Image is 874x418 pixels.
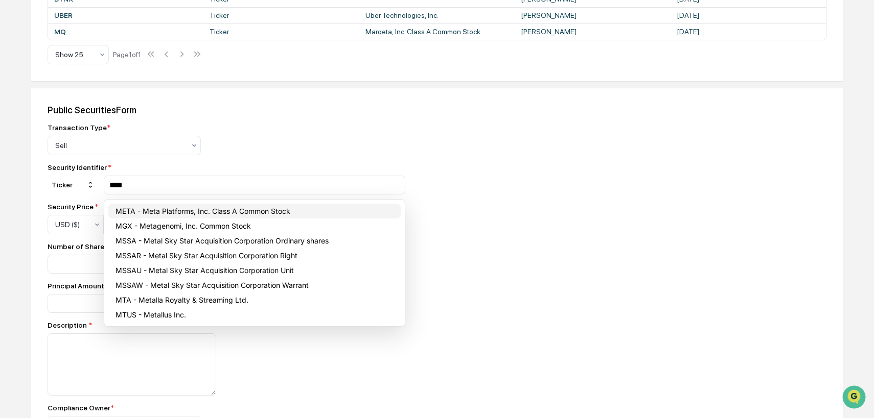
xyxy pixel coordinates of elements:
div: Page 1 of 1 [113,51,141,59]
td: Uber Technologies, Inc. [359,7,515,23]
span: MSSAR - Metal Sky Star Acquisition Corporation Right [116,251,398,260]
div: 🖐️ [10,130,18,138]
div: Description [48,321,405,329]
span: MSSA - Metal Sky Star Acquisition Corporation Ordinary shares [116,236,398,245]
button: Start new chat [174,81,186,93]
span: MTUS - Metallus Inc. [116,310,398,319]
span: Preclearance [20,129,66,139]
span: MSSAW - Metal Sky Star Acquisition Corporation Warrant [116,281,398,289]
img: 1746055101610-c473b297-6a78-478c-a979-82029cc54cd1 [10,78,29,96]
div: Start new chat [35,78,168,88]
span: MTA - Metalla Royalty & Streaming Ltd. [116,296,398,304]
iframe: Open customer support [841,384,869,412]
div: Security Identifier [48,163,405,171]
td: [DATE] [671,23,826,40]
span: META - Meta Platforms, Inc. Class A Common Stock [116,207,398,215]
div: Ticker [48,177,99,193]
span: MSSAU - Metal Sky Star Acquisition Corporation Unit [116,266,398,275]
div: Principal Amount [48,282,405,290]
div: We're available if you need us! [35,88,129,96]
p: How can we help? [10,21,186,38]
a: Powered byPylon [72,173,124,181]
div: Security Price [48,203,191,211]
span: Attestations [84,129,127,139]
a: 🔎Data Lookup [6,144,68,162]
span: MATH - Metalpha Technology Holding Limited Ordinary Shares [116,325,398,334]
div: 🔎 [10,149,18,157]
div: Compliance Owner [48,404,114,412]
td: [PERSON_NAME] [515,23,670,40]
div: UBER [54,11,197,19]
span: MGX - Metagenomi, Inc. Common Stock [116,222,398,230]
div: Transaction Type [48,124,110,132]
td: [DATE] [671,7,826,23]
div: 🗄️ [74,130,82,138]
span: Data Lookup [20,148,64,158]
td: Ticker [203,23,359,40]
a: 🗄️Attestations [70,125,131,143]
a: 🖐️Preclearance [6,125,70,143]
div: Number of Shares [48,242,405,251]
div: MQ [54,28,197,36]
td: [PERSON_NAME] [515,7,670,23]
span: Pylon [102,173,124,181]
td: Marqeta, Inc. Class A Common Stock [359,23,515,40]
td: Ticker [203,7,359,23]
div: Public Securities Form [48,105,826,115]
